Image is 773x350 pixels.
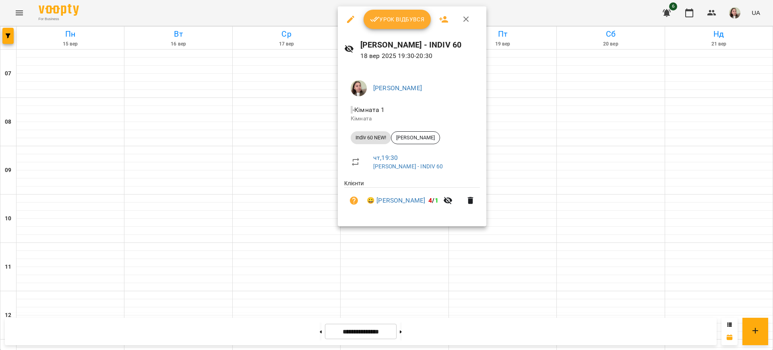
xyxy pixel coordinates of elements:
[351,115,473,123] p: Кімната
[344,179,480,217] ul: Клієнти
[373,154,398,162] a: чт , 19:30
[435,197,438,204] span: 1
[373,84,422,92] a: [PERSON_NAME]
[367,196,425,205] a: 😀 [PERSON_NAME]
[364,10,431,29] button: Урок відбувся
[351,106,386,114] span: - Кімната 1
[391,131,440,144] div: [PERSON_NAME]
[351,80,367,96] img: 653bbfbbf8df504e59d327357ad0f725.png
[391,134,440,141] span: [PERSON_NAME]
[344,191,364,210] button: Візит ще не сплачено. Додати оплату?
[370,14,425,24] span: Урок відбувся
[360,39,480,51] h6: [PERSON_NAME] - INDIV 60
[351,134,391,141] span: Indiv 60 NEW!
[428,197,432,204] span: 4
[373,163,443,170] a: [PERSON_NAME] - INDIV 60
[428,197,438,204] b: /
[360,51,480,61] p: 18 вер 2025 19:30 - 20:30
